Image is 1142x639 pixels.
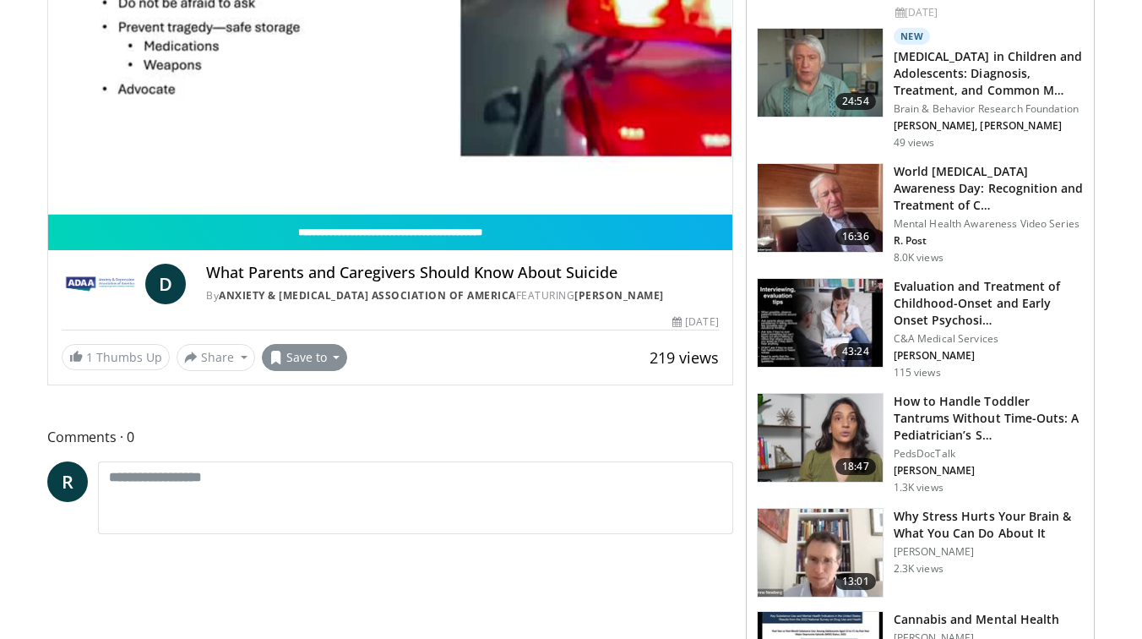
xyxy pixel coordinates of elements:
[894,349,1084,363] p: [PERSON_NAME]
[835,573,876,590] span: 13:01
[757,163,1084,265] a: 16:36 World [MEDICAL_DATA] Awareness Day: Recognition and Treatment of C… Mental Health Awareness...
[47,426,733,448] span: Comments 0
[758,164,883,252] img: dad9b3bb-f8af-4dab-abc0-c3e0a61b252e.150x105_q85_crop-smart_upscale.jpg
[894,163,1084,214] h3: World [MEDICAL_DATA] Awareness Day: Recognition and Treatment of C…
[894,611,1060,628] h3: Cannabis and Mental Health
[574,288,664,303] a: [PERSON_NAME]
[672,314,718,330] div: [DATE]
[47,461,88,502] a: R
[894,28,931,45] p: New
[894,48,1084,99] h3: [MEDICAL_DATA] in Children and Adolescents: Diagnosis, Treatment, and Common M…
[206,288,718,303] div: By FEATURING
[894,136,935,150] p: 49 views
[894,545,1084,559] p: [PERSON_NAME]
[177,344,255,371] button: Share
[894,119,1084,133] p: [PERSON_NAME], [PERSON_NAME]
[835,458,876,475] span: 18:47
[894,447,1084,461] p: PedsDocTalk
[894,251,944,265] p: 8.0K views
[757,278,1084,380] a: 43:24 Evaluation and Treatment of Childhood-Onset and Early Onset Psychosi… C&A Medical Services ...
[894,508,1084,542] h3: Why Stress Hurts Your Brain & What You Can Do About It
[895,5,1080,20] div: [DATE]
[758,279,883,367] img: 9c1ea151-7f89-42e7-b0fb-c17652802da6.150x105_q85_crop-smart_upscale.jpg
[758,394,883,482] img: 50ea502b-14b0-43c2-900c-1755f08e888a.150x105_q85_crop-smart_upscale.jpg
[894,332,1084,346] p: C&A Medical Services
[894,102,1084,116] p: Brain & Behavior Research Foundation
[757,393,1084,494] a: 18:47 How to Handle Toddler Tantrums Without Time-Outs: A Pediatrician’s S… PedsDocTalk [PERSON_N...
[894,217,1084,231] p: Mental Health Awareness Video Series
[894,562,944,576] p: 2.3K views
[262,344,348,371] button: Save to
[62,264,139,304] img: Anxiety & Depression Association of America
[835,343,876,360] span: 43:24
[835,93,876,110] span: 24:54
[62,344,170,370] a: 1 Thumbs Up
[894,464,1084,478] p: [PERSON_NAME]
[894,278,1084,329] h3: Evaluation and Treatment of Childhood-Onset and Early Onset Psychosi…
[650,347,719,368] span: 219 views
[758,29,883,117] img: 5b8011c7-1005-4e73-bd4d-717c320f5860.150x105_q85_crop-smart_upscale.jpg
[757,28,1084,150] a: 24:54 New [MEDICAL_DATA] in Children and Adolescents: Diagnosis, Treatment, and Common M… Brain &...
[219,288,516,303] a: Anxiety & [MEDICAL_DATA] Association of America
[758,509,883,597] img: 153729e0-faea-4f29-b75f-59bcd55f36ca.150x105_q85_crop-smart_upscale.jpg
[86,349,93,365] span: 1
[894,234,1084,248] p: R. Post
[894,393,1084,444] h3: How to Handle Toddler Tantrums Without Time-Outs: A Pediatrician’s S…
[206,264,718,282] h4: What Parents and Caregivers Should Know About Suicide
[835,228,876,245] span: 16:36
[894,366,941,380] p: 115 views
[757,508,1084,598] a: 13:01 Why Stress Hurts Your Brain & What You Can Do About It [PERSON_NAME] 2.3K views
[894,481,944,494] p: 1.3K views
[145,264,186,304] a: D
